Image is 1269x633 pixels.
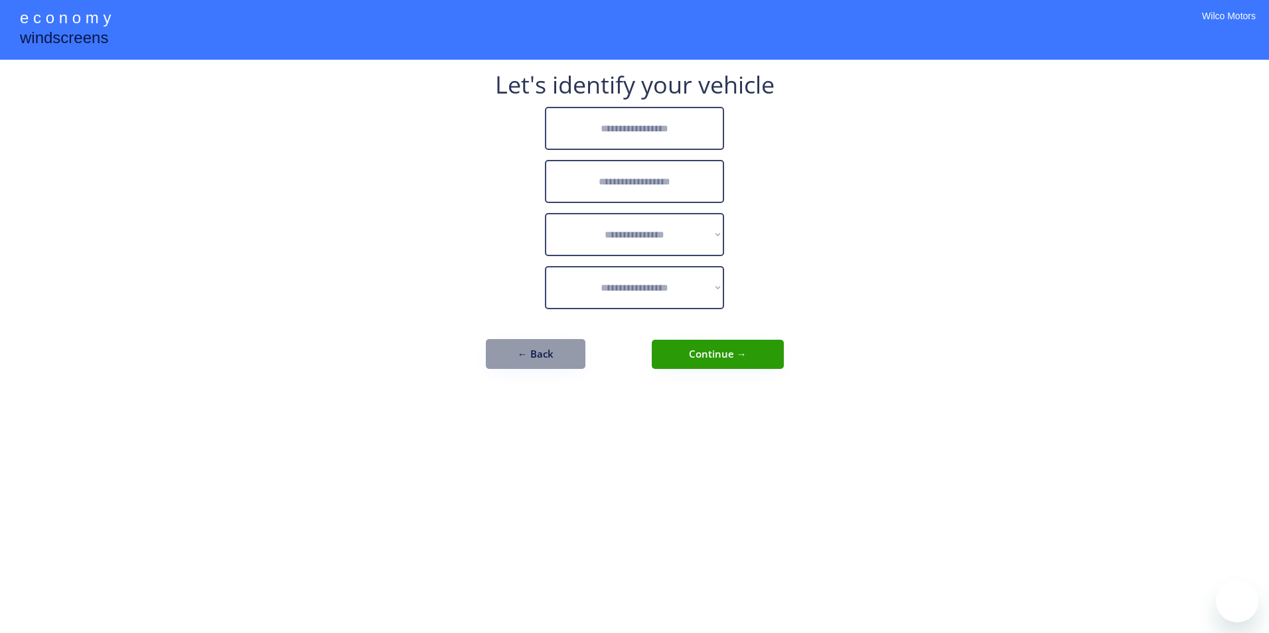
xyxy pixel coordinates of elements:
[1202,10,1256,40] div: Wilco Motors
[20,27,108,52] div: windscreens
[495,73,775,97] div: Let's identify your vehicle
[486,339,585,369] button: ← Back
[652,340,784,369] button: Continue →
[1216,580,1258,622] iframe: Button to launch messaging window
[20,7,111,32] div: e c o n o m y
